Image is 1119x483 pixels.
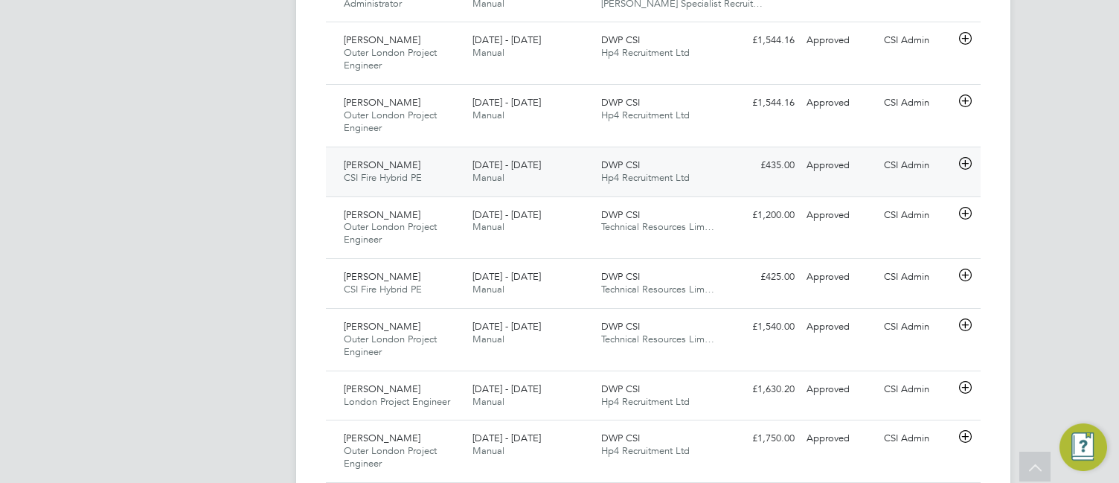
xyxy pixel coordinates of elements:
[878,377,955,402] div: CSI Admin
[801,28,878,53] div: Approved
[472,270,541,283] span: [DATE] - [DATE]
[801,153,878,178] div: Approved
[723,265,801,290] div: £425.00
[878,426,955,451] div: CSI Admin
[801,91,878,115] div: Approved
[878,265,955,290] div: CSI Admin
[344,333,437,358] span: Outer London Project Engineer
[601,33,640,46] span: DWP CSI
[801,265,878,290] div: Approved
[601,208,640,221] span: DWP CSI
[878,91,955,115] div: CSI Admin
[601,283,714,295] span: Technical Resources Lim…
[472,208,541,221] span: [DATE] - [DATE]
[878,153,955,178] div: CSI Admin
[601,395,690,408] span: Hp4 Recruitment Ltd
[344,171,422,184] span: CSI Fire Hybrid PE
[878,315,955,339] div: CSI Admin
[878,28,955,53] div: CSI Admin
[472,333,504,345] span: Manual
[723,153,801,178] div: £435.00
[344,96,420,109] span: [PERSON_NAME]
[601,444,690,457] span: Hp4 Recruitment Ltd
[601,46,690,59] span: Hp4 Recruitment Ltd
[472,159,541,171] span: [DATE] - [DATE]
[723,315,801,339] div: £1,540.00
[601,220,714,233] span: Technical Resources Lim…
[601,96,640,109] span: DWP CSI
[344,444,437,470] span: Outer London Project Engineer
[472,283,504,295] span: Manual
[344,46,437,71] span: Outer London Project Engineer
[344,383,420,395] span: [PERSON_NAME]
[472,171,504,184] span: Manual
[344,33,420,46] span: [PERSON_NAME]
[601,383,640,395] span: DWP CSI
[801,203,878,228] div: Approved
[723,91,801,115] div: £1,544.16
[344,220,437,246] span: Outer London Project Engineer
[472,96,541,109] span: [DATE] - [DATE]
[344,159,420,171] span: [PERSON_NAME]
[344,208,420,221] span: [PERSON_NAME]
[472,33,541,46] span: [DATE] - [DATE]
[723,203,801,228] div: £1,200.00
[344,283,422,295] span: CSI Fire Hybrid PE
[801,426,878,451] div: Approved
[472,432,541,444] span: [DATE] - [DATE]
[601,171,690,184] span: Hp4 Recruitment Ltd
[801,377,878,402] div: Approved
[601,320,640,333] span: DWP CSI
[601,270,640,283] span: DWP CSI
[472,109,504,121] span: Manual
[601,109,690,121] span: Hp4 Recruitment Ltd
[472,46,504,59] span: Manual
[344,395,450,408] span: London Project Engineer
[344,432,420,444] span: [PERSON_NAME]
[472,383,541,395] span: [DATE] - [DATE]
[601,159,640,171] span: DWP CSI
[472,320,541,333] span: [DATE] - [DATE]
[472,395,504,408] span: Manual
[1059,423,1107,471] button: Engage Resource Center
[344,109,437,134] span: Outer London Project Engineer
[723,28,801,53] div: £1,544.16
[472,444,504,457] span: Manual
[472,220,504,233] span: Manual
[801,315,878,339] div: Approved
[723,377,801,402] div: £1,630.20
[344,270,420,283] span: [PERSON_NAME]
[344,320,420,333] span: [PERSON_NAME]
[723,426,801,451] div: £1,750.00
[601,333,714,345] span: Technical Resources Lim…
[601,432,640,444] span: DWP CSI
[878,203,955,228] div: CSI Admin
